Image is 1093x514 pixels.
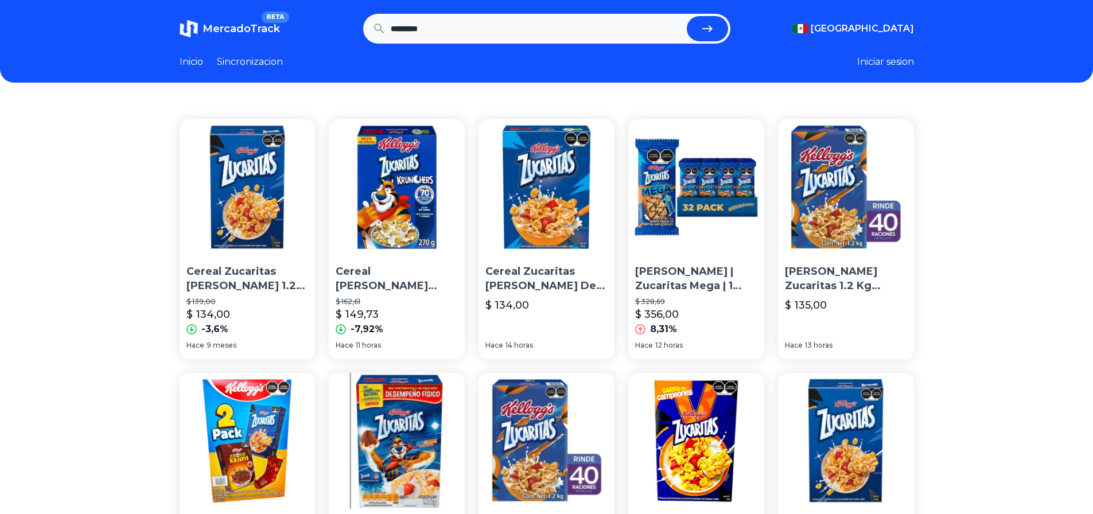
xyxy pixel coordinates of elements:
span: [GEOGRAPHIC_DATA] [811,22,914,36]
span: 12 horas [655,341,683,350]
p: [PERSON_NAME] Zucaritas 1.2 Kg Hojuelas De Maíz Con Vitaminas [785,264,907,293]
img: Kellogg's | Zucaritas Mega | 1 Caja De 32 Piezas | 34 Gr C/u [628,119,764,255]
span: Hace [336,341,353,350]
button: Iniciar sesion [857,55,914,69]
p: $ 134,00 [485,297,529,313]
img: Kellogg's Zucaritas 1.2 Kg Hojuelas De Maíz Con Vitaminas [778,119,914,255]
p: $ 328,69 [635,297,757,306]
img: Cereal Zucaritas Kelloggs 1.2k [778,373,914,509]
img: Zucaritas Cereal Kellogg's 1.2 Kg [628,373,764,509]
p: $ 139,00 [186,297,309,306]
a: Sincronizacion [217,55,283,69]
img: Cereal Zucaritas Kellogg's 1.2 Kg + Choco Krispis + Calcetas [180,373,316,509]
span: MercadoTrack [203,22,280,35]
a: Kellogg's | Zucaritas Mega | 1 Caja De 32 Piezas | 34 Gr C/u[PERSON_NAME] | Zucaritas Mega | 1 Ca... [628,119,764,359]
span: Hace [186,341,204,350]
a: Cereal Zucaritas Kellogg's De 1.2kgs Hojuelas De Maíz AzúcarCereal Zucaritas [PERSON_NAME] De 1.2... [479,119,614,359]
p: $ 134,00 [186,306,230,322]
span: Hace [635,341,653,350]
span: BETA [262,11,289,23]
p: $ 356,00 [635,306,679,322]
span: 13 horas [805,341,833,350]
a: Kellogg's Zucaritas 1.2 Kg Hojuelas De Maíz Con Vitaminas[PERSON_NAME] Zucaritas 1.2 Kg Hojuelas ... [778,119,914,359]
span: Hace [485,341,503,350]
p: $ 149,73 [336,306,379,322]
a: MercadoTrackBETA [180,20,280,38]
button: [GEOGRAPHIC_DATA] [792,22,914,36]
p: Cereal Zucaritas [PERSON_NAME] De 1.2kgs Hojuelas De Maíz Azúcar [485,264,608,293]
img: Zucaritas 1.2kg Cereales Kelloggs [329,373,465,509]
img: Cereal Zucaritas Kellogg's 1.2 Kg [479,373,614,509]
img: MercadoTrack [180,20,198,38]
img: Mexico [792,24,808,33]
a: Cereal Zucaritas Kellogg's 1.2 KgCereal Zucaritas [PERSON_NAME] 1.2 Kg$ 139,00$ 134,00-3,6%Hace9 ... [180,119,316,359]
p: $ 162,61 [336,297,458,306]
img: Cereal Zucaritas Kellogg's 1.2 Kg [180,119,316,255]
span: 11 horas [356,341,381,350]
a: Inicio [180,55,203,69]
p: -3,6% [201,322,228,336]
p: Cereal Zucaritas [PERSON_NAME] 1.2 Kg [186,264,309,293]
a: Cereal Kellogg's Zucaritas Krunchers 270 GCereal [PERSON_NAME] Zucaritas Krunchers 270 G$ 162,61$... [329,119,465,359]
p: -7,92% [351,322,383,336]
span: 9 meses [207,341,236,350]
p: 8,31% [650,322,677,336]
img: Cereal Zucaritas Kellogg's De 1.2kgs Hojuelas De Maíz Azúcar [479,119,614,255]
span: 14 horas [505,341,533,350]
span: Hace [785,341,803,350]
p: $ 135,00 [785,297,827,313]
img: Cereal Kellogg's Zucaritas Krunchers 270 G [329,119,465,255]
p: Cereal [PERSON_NAME] Zucaritas Krunchers 270 G [336,264,458,293]
p: [PERSON_NAME] | Zucaritas Mega | 1 Caja De 32 Piezas | 34 Gr C/u [635,264,757,293]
